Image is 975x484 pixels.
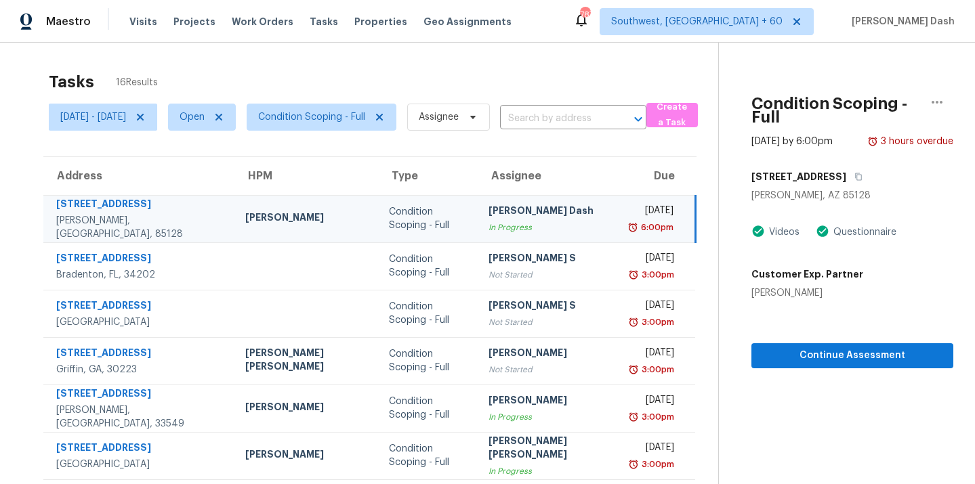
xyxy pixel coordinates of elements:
div: [DATE] [632,393,674,410]
div: 3:00pm [639,410,674,424]
div: [STREET_ADDRESS] [56,387,224,403]
div: [GEOGRAPHIC_DATA] [56,458,224,471]
span: Work Orders [232,15,293,28]
th: HPM [234,157,378,195]
img: Overdue Alarm Icon [628,458,639,471]
div: 3:00pm [639,363,674,376]
div: [PERSON_NAME] S [489,299,610,315]
div: [PERSON_NAME], AZ 85128 [751,189,953,202]
h2: Condition Scoping - Full [751,97,921,124]
div: Videos [765,225,800,239]
div: Condition Scoping - Full [389,395,467,422]
div: In Progress [489,410,610,424]
img: Artifact Present Icon [751,224,765,238]
div: [PERSON_NAME] [489,393,610,410]
div: Condition Scoping - Full [389,347,467,374]
div: Bradenton, FL, 34202 [56,268,224,282]
div: In Progress [489,221,610,234]
h2: Tasks [49,75,94,89]
div: [PERSON_NAME] [PERSON_NAME] [245,346,367,376]
div: [PERSON_NAME], [GEOGRAPHIC_DATA], 85128 [56,214,224,241]
button: Open [629,110,648,129]
img: Overdue Alarm Icon [627,221,638,234]
div: Not Started [489,315,610,329]
div: [STREET_ADDRESS] [56,197,224,214]
span: Continue Assessment [762,347,942,364]
div: [STREET_ADDRESS] [56,441,224,458]
div: Condition Scoping - Full [389,300,467,327]
div: [STREET_ADDRESS] [56,299,224,315]
th: Type [378,157,478,195]
img: Overdue Alarm Icon [867,135,878,148]
button: Copy Address [846,164,865,189]
h5: Customer Exp. Partner [751,267,863,281]
div: [PERSON_NAME] [751,286,863,300]
span: Assignee [419,110,459,124]
div: [DATE] [632,251,674,268]
th: Address [43,157,234,195]
div: Condition Scoping - Full [389,442,467,469]
div: 3:00pm [639,268,674,282]
div: Questionnaire [829,225,896,239]
span: Tasks [310,17,338,26]
div: [DATE] [632,346,674,363]
img: Overdue Alarm Icon [628,410,639,424]
div: [DATE] [632,441,674,458]
div: [GEOGRAPHIC_DATA] [56,315,224,329]
div: 787 [580,8,589,22]
span: Properties [354,15,407,28]
span: 16 Results [116,76,158,89]
img: Artifact Present Icon [816,224,829,238]
div: Not Started [489,363,610,376]
div: [DATE] [632,204,673,221]
div: [PERSON_NAME] Dash [489,204,610,221]
div: [STREET_ADDRESS] [56,346,224,363]
div: [PERSON_NAME] [PERSON_NAME] [489,434,610,464]
span: Visits [129,15,157,28]
span: [DATE] - [DATE] [60,110,126,124]
div: [PERSON_NAME], [GEOGRAPHIC_DATA], 33549 [56,403,224,431]
button: Create a Task [646,103,698,127]
img: Overdue Alarm Icon [628,363,639,376]
div: Condition Scoping - Full [389,252,467,280]
span: [PERSON_NAME] Dash [846,15,955,28]
span: Create a Task [653,100,691,131]
span: Projects [173,15,215,28]
th: Due [621,157,695,195]
div: In Progress [489,464,610,478]
span: Southwest, [GEOGRAPHIC_DATA] + 60 [611,15,783,28]
div: [PERSON_NAME] [245,400,367,417]
div: 6:00pm [638,221,673,234]
span: Condition Scoping - Full [258,110,365,124]
div: 3:00pm [639,315,674,329]
div: [PERSON_NAME] [489,346,610,363]
img: Overdue Alarm Icon [628,268,639,282]
div: Griffin, GA, 30223 [56,363,224,376]
th: Assignee [478,157,621,195]
span: Geo Assignments [423,15,512,28]
span: Maestro [46,15,91,28]
span: Open [180,110,205,124]
div: 3 hours overdue [878,135,953,148]
button: Continue Assessment [751,343,953,368]
div: [DATE] by 6:00pm [751,135,833,148]
div: [PERSON_NAME] [245,211,367,227]
div: [DATE] [632,299,674,315]
div: [PERSON_NAME] [245,447,367,464]
img: Overdue Alarm Icon [628,315,639,329]
div: [PERSON_NAME] S [489,251,610,268]
div: [STREET_ADDRESS] [56,251,224,268]
div: Condition Scoping - Full [389,205,467,232]
input: Search by address [500,108,608,129]
h5: [STREET_ADDRESS] [751,170,846,183]
div: 3:00pm [639,458,674,471]
div: Not Started [489,268,610,282]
